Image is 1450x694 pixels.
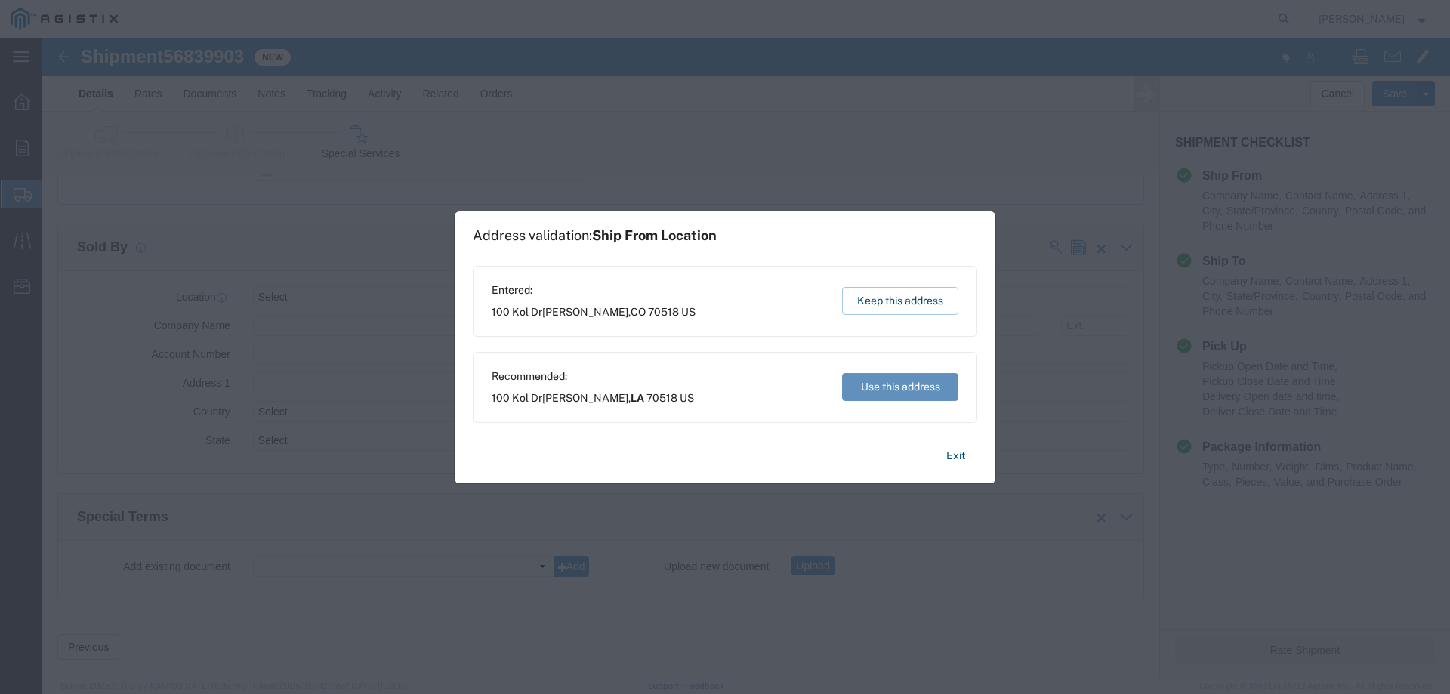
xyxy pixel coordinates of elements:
button: Exit [934,443,977,469]
span: Entered: [492,282,696,298]
span: [PERSON_NAME] [542,392,628,404]
span: 100 Kol Dr , [492,390,694,406]
span: US [681,306,696,318]
span: LA [631,392,644,404]
span: 100 Kol Dr , [492,304,696,320]
button: Use this address [842,373,958,401]
span: [PERSON_NAME] [542,306,628,318]
button: Keep this address [842,287,958,315]
span: Ship From Location [592,227,717,243]
span: 70518 [646,392,677,404]
span: US [680,392,694,404]
span: Recommended: [492,369,694,384]
h1: Address validation: [473,227,717,244]
span: CO [631,306,646,318]
span: 70518 [648,306,679,318]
